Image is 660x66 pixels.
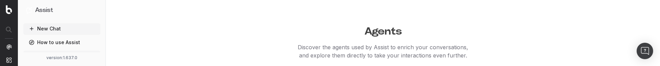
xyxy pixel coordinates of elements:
[23,37,100,48] a: How to use Assist
[6,5,12,14] img: Botify logo
[35,5,53,15] h1: Assist
[119,43,647,60] p: Discover the agents used by Assist to enrich your conversations, and explore them directly to tak...
[6,44,12,50] img: Analytics
[6,57,12,63] img: Intelligence
[26,7,32,13] img: Assist
[26,5,98,15] button: Assist
[637,43,653,59] div: Open Intercom Messenger
[23,51,100,62] a: Discover Agents
[26,55,98,61] div: version: 1.637.0
[119,22,647,38] h1: Agents
[23,23,100,34] button: New Chat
